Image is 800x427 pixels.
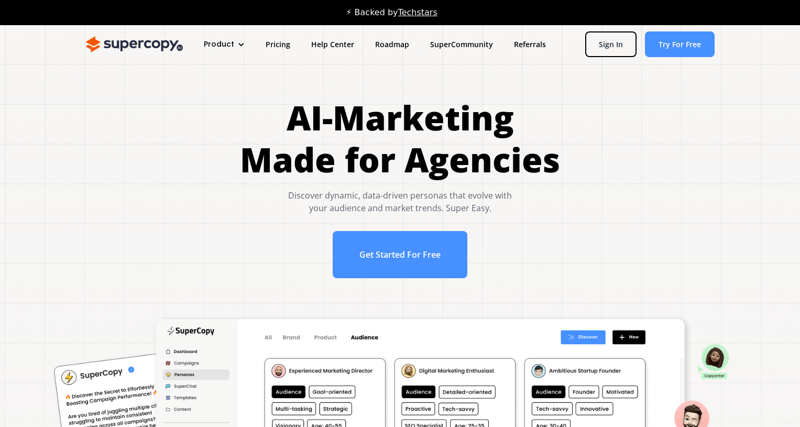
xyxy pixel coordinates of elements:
[503,35,556,54] a: Referrals
[301,35,365,54] a: Help Center
[420,35,503,54] a: SuperCommunity
[255,35,301,54] a: Pricing
[240,189,560,214] div: Discover dynamic, data-driven personas that evolve with your audience and market trends. Super Easy.
[645,31,715,57] a: Try For Free
[204,39,234,50] div: Product
[240,97,560,181] h1: AI-Marketing Made for Agencies
[585,31,637,57] a: Sign In
[193,35,255,54] div: Product
[365,35,420,54] a: Roadmap
[333,231,467,278] a: Get Started For Free
[398,7,437,17] a: Techstars
[346,7,437,18] div: ⚡ Backed by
